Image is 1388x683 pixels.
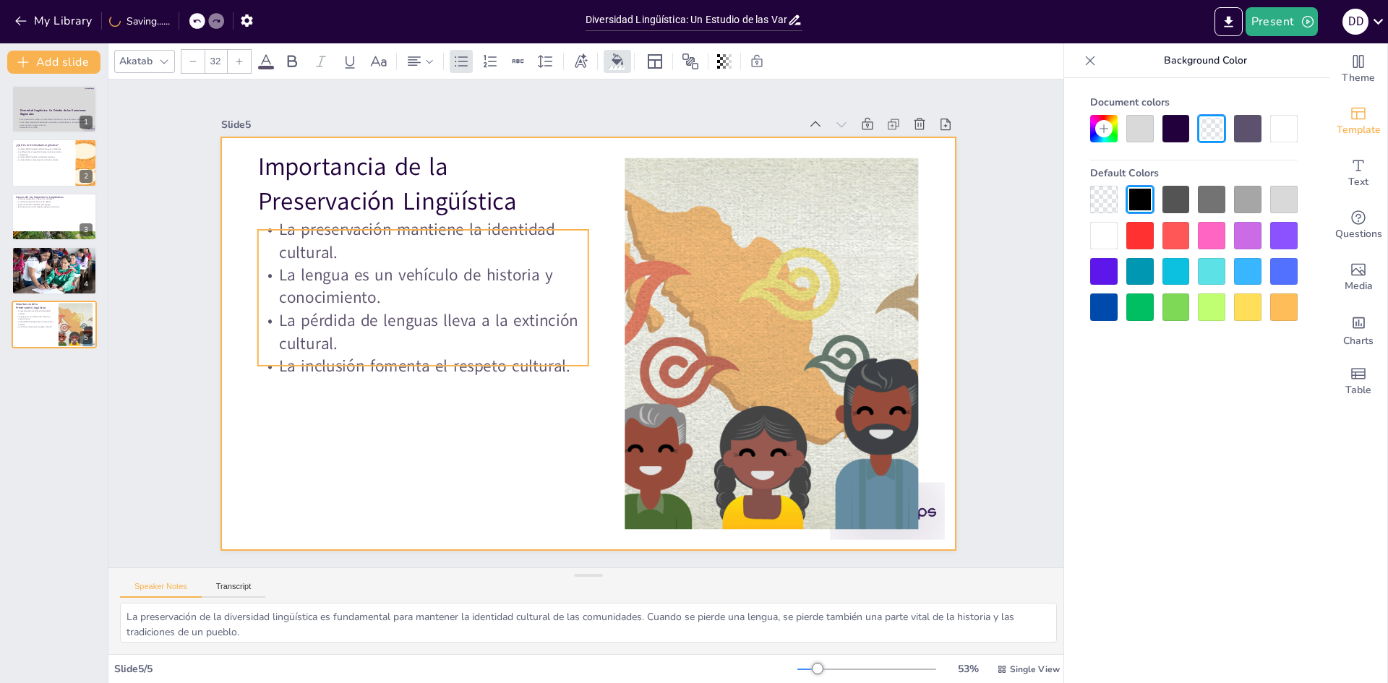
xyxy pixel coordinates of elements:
[16,315,54,320] p: La lengua es un vehículo de historia y conocimiento.
[16,257,93,259] p: Variaciones reflejan identidad cultural.
[287,85,625,221] p: Importancia de la Preservación Lingüística
[120,603,1057,643] textarea: La preservación de la diversidad lingüística es fundamental para mantener la identidad cultural d...
[270,46,838,179] div: Slide 5
[80,278,93,291] div: 4
[16,206,93,209] p: El contacto con otras lenguas genera variaciones.
[16,147,72,150] p: La diversidad lingüística abarca lenguas y dialectos.
[951,662,985,676] div: 53 %
[16,150,72,155] p: Las diferencias en español incluyen pronunciación y vocabulario.
[16,320,54,325] p: La pérdida de lenguas lleva a la extinción cultural.
[16,195,93,199] p: Causas de las Variaciones Lingüísticas
[80,331,93,344] div: 5
[16,142,72,147] p: ¿Qué es la Diversidad Lingüística?
[1090,160,1298,186] div: Default Colors
[20,108,86,116] strong: Diversidad Lingüística: Un Estudio de las Variaciones Regionales
[278,152,610,265] p: La preservación mantiene la identidad cultural.
[586,9,787,30] input: Insert title
[109,14,170,28] div: Saving......
[80,223,93,236] div: 3
[16,200,93,203] p: La historia afecta las formas de hablar.
[1329,304,1387,356] div: Add charts and graphs
[12,246,97,294] div: 4
[254,285,582,377] p: La inclusión fomenta el respeto cultural.
[20,126,87,129] p: Generated with [URL]
[1329,199,1387,252] div: Get real-time input from your audience
[1329,95,1387,147] div: Add ready made slides
[16,158,72,161] p: La diversidad es clave para la inclusión cultural.
[1329,252,1387,304] div: Add images, graphics, shapes or video
[16,249,93,253] p: Ejemplos de Variaciones Regionales
[1329,147,1387,199] div: Add text boxes
[16,325,54,328] p: La inclusión fomenta el respeto cultural.
[11,9,98,33] button: My Library
[114,662,797,676] div: Slide 5 / 5
[1348,174,1368,190] span: Text
[1329,356,1387,408] div: Add a table
[1345,382,1371,398] span: Table
[16,254,93,257] p: Diferencias de acento en el español.
[1102,43,1309,78] p: Background Color
[7,51,100,74] button: Add slide
[80,116,93,129] div: 1
[1343,333,1374,349] span: Charts
[16,309,54,314] p: La preservación mantiene la identidad cultural.
[16,155,72,158] p: La diversidad lingüística enfrenta amenazas.
[682,53,699,70] span: Position
[1010,663,1060,675] span: Single View
[16,203,93,206] p: Factores sociales modelan el lenguaje.
[570,50,591,73] div: Text effects
[1090,90,1298,115] div: Document colors
[202,582,266,598] button: Transcript
[1345,278,1373,294] span: Media
[12,139,97,186] div: 2
[1342,9,1368,35] div: D D
[1342,7,1368,36] button: D D
[1214,7,1243,36] button: Export to PowerPoint
[116,51,155,71] div: Akatab
[1246,7,1318,36] button: Present
[643,50,667,73] div: Layout
[16,302,54,310] p: Importancia de la Preservación Lingüística
[12,85,97,133] div: 1
[16,259,93,262] p: La diversidad en el español enriquece el idioma.
[16,198,93,201] p: Factores geográficos influyen en el habla.
[1329,43,1387,95] div: Change the overall theme
[12,193,97,241] div: 3
[1335,226,1382,242] span: Questions
[20,119,87,126] p: Esta presentación explora la diversidad lingüística y las variaciones regionales en el idioma esp...
[1337,122,1381,138] span: Template
[259,241,591,354] p: La pérdida de lenguas lleva a la extinción cultural.
[12,301,97,348] div: 5
[607,53,628,69] div: Background color
[1342,70,1375,86] span: Theme
[120,582,202,598] button: Speaker Notes
[80,170,93,183] div: 2
[268,197,601,310] p: La lengua es un vehículo de historia y conocimiento.
[16,252,93,254] p: El "voseo" es un ejemplo de variación.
